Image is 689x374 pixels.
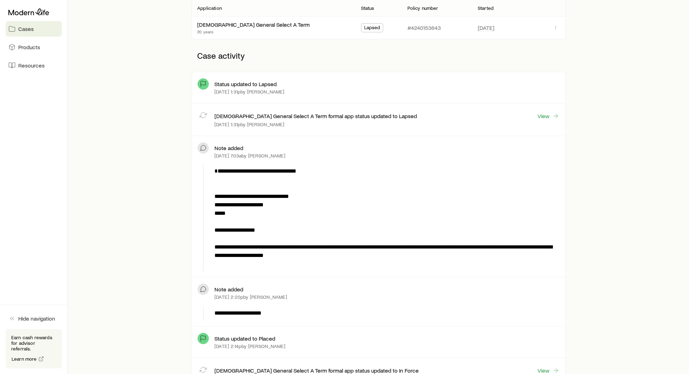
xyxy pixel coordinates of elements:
p: [DATE] 1:31p by [PERSON_NAME] [214,122,284,127]
p: [DATE] 2:14p by [PERSON_NAME] [214,343,285,349]
p: #4240153643 [407,24,441,31]
p: Note added [214,286,243,293]
a: [DEMOGRAPHIC_DATA] General Select A Term [197,21,310,28]
p: [DEMOGRAPHIC_DATA] General Select A Term formal app status updated to Lapsed [214,112,417,120]
p: Case activity [192,45,566,66]
p: Started [478,5,494,11]
p: [DATE] 7:03a by [PERSON_NAME] [214,153,285,159]
p: [DATE] 2:20p by [PERSON_NAME] [214,294,287,300]
p: [DEMOGRAPHIC_DATA] General Select A Term formal app status updated to In Force [214,367,419,374]
p: Earn cash rewards for advisor referrals. [11,335,56,352]
p: 20 years [197,29,310,34]
a: Resources [6,58,62,73]
p: Policy number [407,5,438,11]
span: Lapsed [364,25,380,32]
span: Hide navigation [18,315,55,322]
a: View [537,112,560,120]
p: Application [197,5,222,11]
p: [DATE] 1:31p by [PERSON_NAME] [214,89,284,95]
span: [DATE] [478,24,494,31]
span: Resources [18,62,45,69]
span: Products [18,44,40,51]
span: Learn more [12,356,37,361]
a: Cases [6,21,62,37]
p: Status updated to Lapsed [214,80,277,88]
div: Earn cash rewards for advisor referrals.Learn more [6,329,62,368]
button: Hide navigation [6,311,62,326]
p: Status [361,5,374,11]
a: Products [6,39,62,55]
span: Cases [18,25,34,32]
p: Status updated to Placed [214,335,275,342]
p: Note added [214,144,243,151]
